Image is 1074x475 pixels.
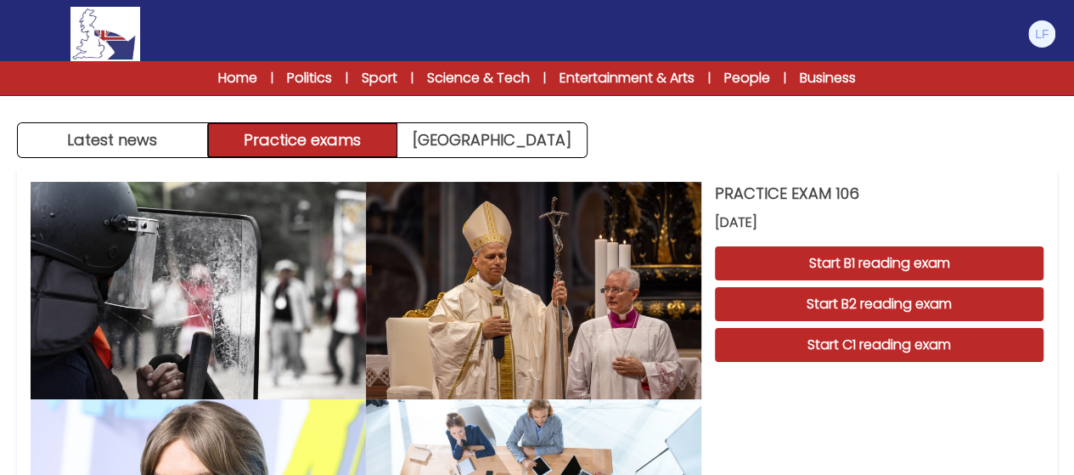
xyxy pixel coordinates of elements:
[397,123,587,157] a: [GEOGRAPHIC_DATA]
[715,182,1043,206] h3: PRACTICE EXAM 106
[287,68,332,88] a: Politics
[362,68,397,88] a: Sport
[715,246,1043,280] button: Start B1 reading exam
[715,328,1043,362] button: Start C1 reading exam
[800,68,856,88] a: Business
[70,7,140,61] img: Logo
[366,182,701,399] img: PRACTICE EXAM 106
[715,287,1043,321] button: Start B2 reading exam
[543,70,546,87] span: |
[708,70,711,87] span: |
[218,68,257,88] a: Home
[1028,20,1055,48] img: Lorenzo Filicetti
[427,68,530,88] a: Science & Tech
[411,70,413,87] span: |
[346,70,348,87] span: |
[208,123,398,157] button: Practice exams
[724,68,770,88] a: People
[18,123,208,157] button: Latest news
[559,68,694,88] a: Entertainment & Arts
[17,7,194,61] a: Logo
[31,182,366,399] img: PRACTICE EXAM 106
[271,70,273,87] span: |
[784,70,786,87] span: |
[715,212,1043,233] span: [DATE]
